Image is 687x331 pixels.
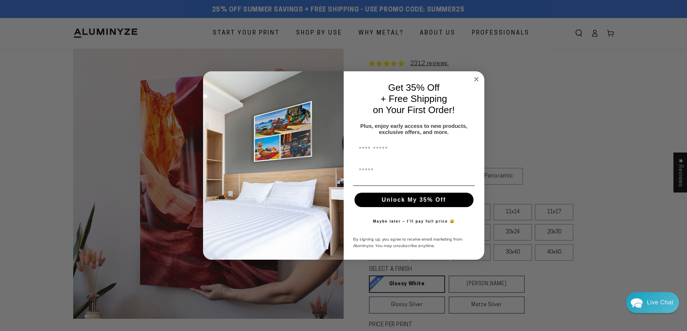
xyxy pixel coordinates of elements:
[647,292,673,313] div: Contact Us Directly
[369,214,458,229] button: Maybe later – I’ll pay full price 😅
[373,104,455,115] span: on Your First Order!
[354,193,474,207] button: Unlock My 35% Off
[203,71,344,260] img: 728e4f65-7e6c-44e2-b7d1-0292a396982f.jpeg
[626,292,679,313] div: Chat widget toggle
[472,75,481,84] button: Close dialog
[380,93,447,104] span: + Free Shipping
[388,82,440,93] span: Get 35% Off
[360,123,467,135] span: Plus, enjoy early access to new products, exclusive offers, and more.
[353,236,462,249] span: By signing up, you agree to receive email marketing from Aluminyze. You may unsubscribe anytime.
